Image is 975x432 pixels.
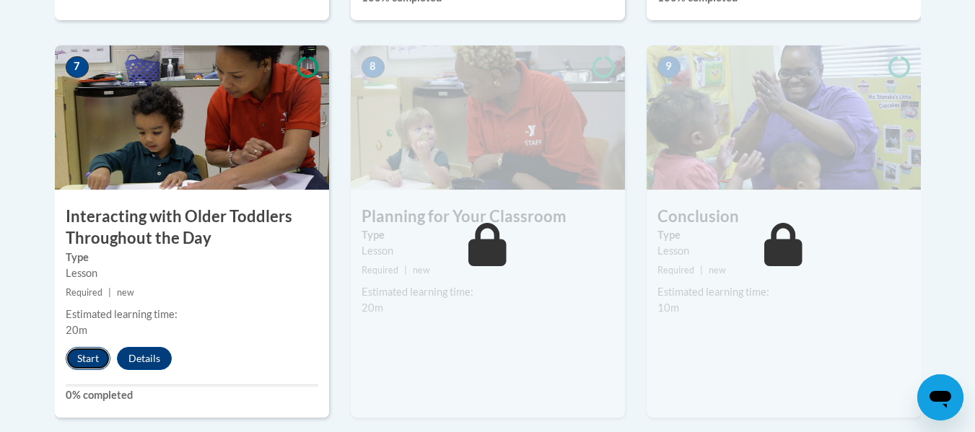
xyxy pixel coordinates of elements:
[657,56,681,78] span: 9
[647,45,921,190] img: Course Image
[66,265,318,281] div: Lesson
[55,206,329,250] h3: Interacting with Older Toddlers Throughout the Day
[362,284,614,300] div: Estimated learning time:
[657,227,910,243] label: Type
[117,287,134,298] span: new
[362,243,614,259] div: Lesson
[709,265,726,275] span: new
[917,374,963,420] iframe: Botón para iniciar la ventana de mensajería
[117,347,172,370] button: Details
[66,324,87,336] span: 20m
[657,301,679,314] span: 10m
[66,287,102,298] span: Required
[55,45,329,190] img: Course Image
[362,265,398,275] span: Required
[657,284,910,300] div: Estimated learning time:
[362,227,614,243] label: Type
[66,56,89,78] span: 7
[66,347,110,370] button: Start
[413,265,430,275] span: new
[404,265,407,275] span: |
[362,56,385,78] span: 8
[66,250,318,265] label: Type
[362,301,383,314] span: 20m
[66,387,318,403] label: 0% completed
[351,45,625,190] img: Course Image
[351,206,625,228] h3: Planning for Your Classroom
[657,265,694,275] span: Required
[700,265,703,275] span: |
[108,287,111,298] span: |
[647,206,921,228] h3: Conclusion
[657,243,910,259] div: Lesson
[66,307,318,322] div: Estimated learning time:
